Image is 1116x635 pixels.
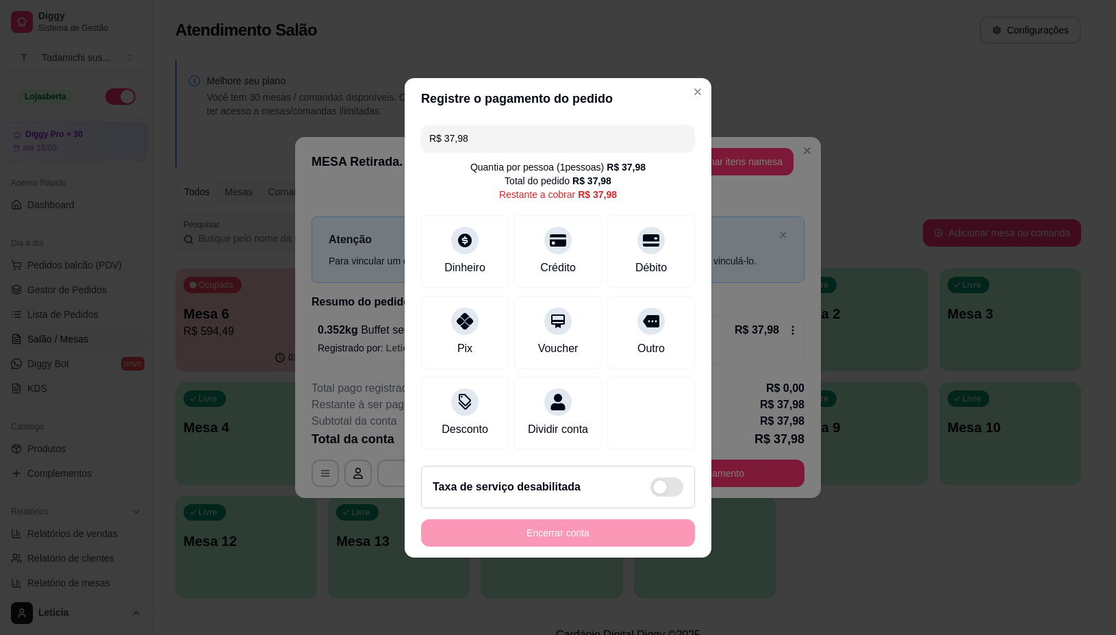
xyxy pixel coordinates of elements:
[444,260,485,276] div: Dinheiro
[470,160,646,174] div: Quantia por pessoa ( 1 pessoas)
[433,479,581,495] h2: Taxa de serviço desabilitada
[540,260,576,276] div: Crédito
[499,188,617,201] div: Restante a cobrar
[528,421,588,438] div: Dividir conta
[538,340,579,357] div: Voucher
[505,174,611,188] div: Total do pedido
[572,174,611,188] div: R$ 37,98
[405,78,711,119] header: Registre o pagamento do pedido
[635,260,667,276] div: Débito
[637,340,665,357] div: Outro
[607,160,646,174] div: R$ 37,98
[429,125,687,152] input: Ex.: hambúrguer de cordeiro
[442,421,488,438] div: Desconto
[687,81,709,103] button: Close
[578,188,617,201] div: R$ 37,98
[457,340,472,357] div: Pix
